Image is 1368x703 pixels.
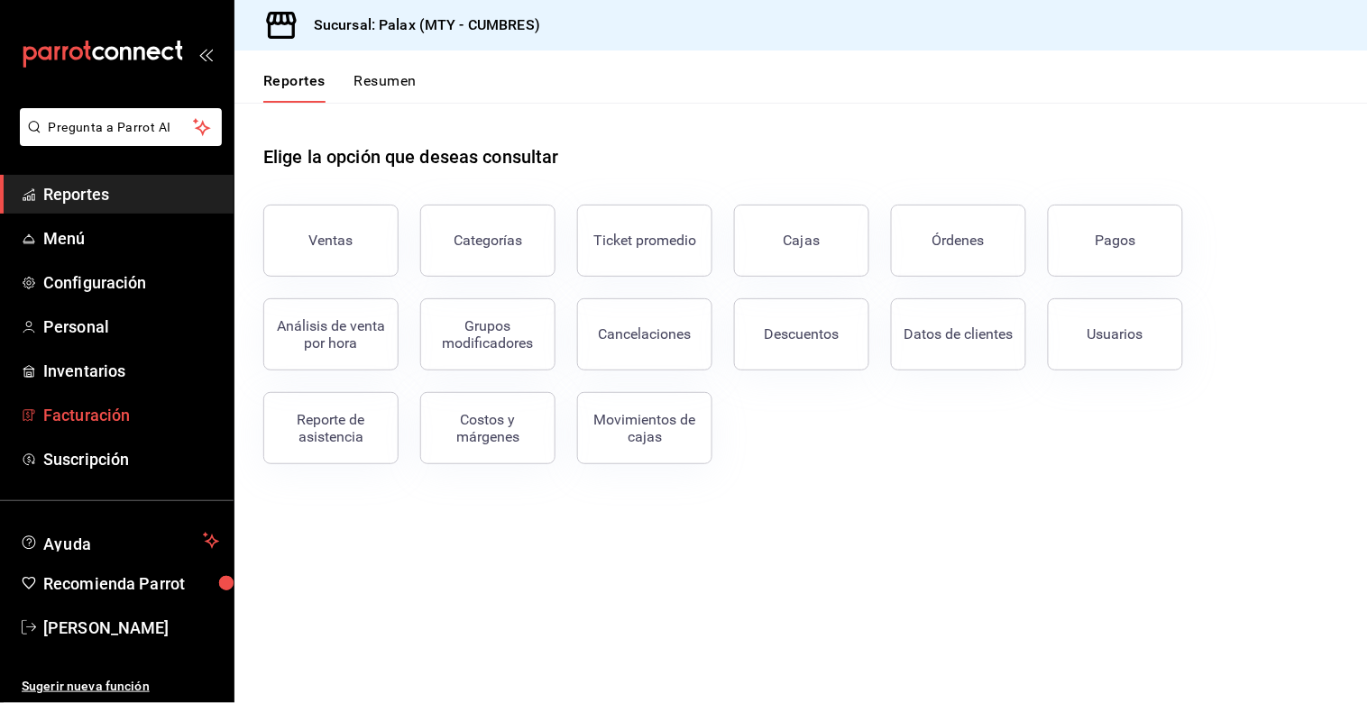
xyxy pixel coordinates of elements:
button: Grupos modificadores [420,298,555,370]
span: Sugerir nueva función [22,677,219,696]
button: Órdenes [891,205,1026,277]
div: Ventas [309,232,353,249]
button: Pagos [1048,205,1183,277]
span: Inventarios [43,359,219,383]
span: Ayuda [43,530,196,552]
span: Pregunta a Parrot AI [49,118,194,137]
div: Descuentos [765,325,840,342]
a: Pregunta a Parrot AI [13,131,222,150]
div: Categorías [454,232,522,249]
button: Ventas [263,205,399,277]
button: Datos de clientes [891,298,1026,370]
span: Suscripción [43,447,219,471]
div: Grupos modificadores [432,317,544,351]
button: Usuarios [1048,298,1183,370]
div: Análisis de venta por hora [275,317,387,351]
button: Categorías [420,205,555,277]
span: Facturación [43,403,219,427]
button: open_drawer_menu [198,47,213,61]
span: Configuración [43,270,219,295]
button: Cancelaciones [577,298,712,370]
span: Menú [43,226,219,251]
a: Cajas [734,205,869,277]
button: Costos y márgenes [420,392,555,464]
span: Personal [43,315,219,339]
button: Resumen [354,72,417,103]
div: Datos de clientes [904,325,1014,342]
button: Descuentos [734,298,869,370]
div: Cancelaciones [599,325,692,342]
div: Pagos [1096,232,1136,249]
button: Reportes [263,72,326,103]
h3: Sucursal: Palax (MTY - CUMBRES) [299,14,540,36]
div: Movimientos de cajas [589,411,701,445]
button: Reporte de asistencia [263,392,399,464]
button: Movimientos de cajas [577,392,712,464]
div: Costos y márgenes [432,411,544,445]
button: Ticket promedio [577,205,712,277]
h1: Elige la opción que deseas consultar [263,143,559,170]
div: Usuarios [1088,325,1143,342]
div: Ticket promedio [593,232,696,249]
span: [PERSON_NAME] [43,616,219,640]
button: Análisis de venta por hora [263,298,399,370]
div: Cajas [784,230,821,251]
div: navigation tabs [263,72,417,103]
span: Reportes [43,182,219,206]
button: Pregunta a Parrot AI [20,108,222,146]
span: Recomienda Parrot [43,571,219,596]
div: Reporte de asistencia [275,411,387,445]
div: Órdenes [932,232,985,249]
